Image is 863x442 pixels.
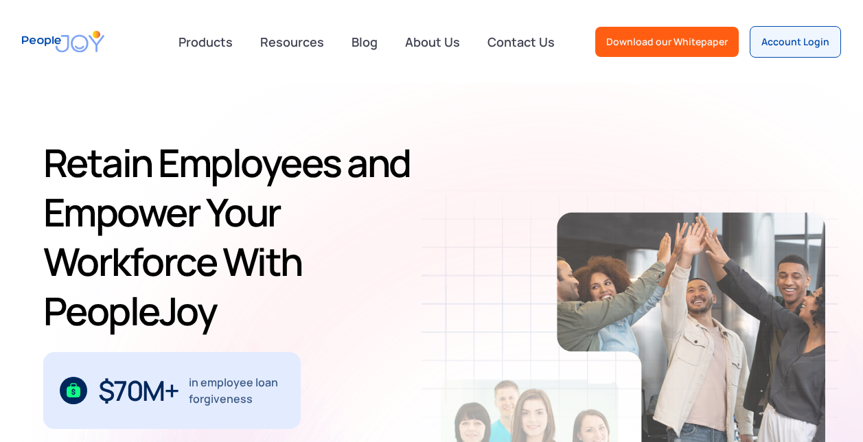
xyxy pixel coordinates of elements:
[43,352,301,429] div: 1 / 3
[595,27,739,57] a: Download our Whitepaper
[252,27,332,57] a: Resources
[170,28,241,56] div: Products
[98,380,179,402] div: $70M+
[761,35,829,49] div: Account Login
[189,374,284,407] div: in employee loan forgiveness
[397,27,468,57] a: About Us
[22,22,104,61] a: home
[606,35,728,49] div: Download our Whitepaper
[750,26,841,58] a: Account Login
[343,27,386,57] a: Blog
[43,138,441,336] h1: Retain Employees and Empower Your Workforce With PeopleJoy
[479,27,563,57] a: Contact Us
